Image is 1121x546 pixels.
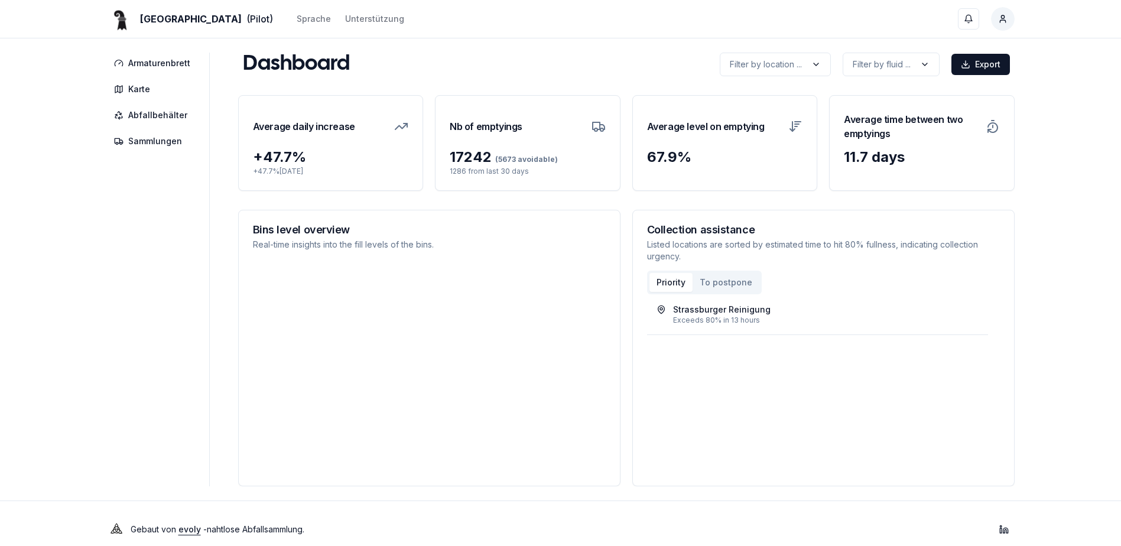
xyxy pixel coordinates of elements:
div: 11.7 days [844,148,1000,167]
h3: Average level on emptying [647,110,765,143]
a: evoly [178,524,201,534]
a: Armaturenbrett [107,53,202,74]
h3: Collection assistance [647,225,1000,235]
a: Sammlungen [107,131,202,152]
button: Sprache [297,12,331,26]
button: label [843,53,940,76]
div: 17242 [450,148,606,167]
p: Real-time insights into the fill levels of the bins. [253,239,606,251]
span: [GEOGRAPHIC_DATA] [140,12,242,26]
p: + 47.7 % [DATE] [253,167,409,176]
a: Unterstützung [345,12,404,26]
h3: Average time between two emptyings [844,110,979,143]
button: Priority [649,273,693,292]
img: Basel Logo [107,5,135,33]
div: Strassburger Reinigung [673,304,771,316]
img: Evoly Logo [107,520,126,539]
div: Sprache [297,13,331,25]
a: Karte [107,79,202,100]
h3: Average daily increase [253,110,355,143]
div: + 47.7 % [253,148,409,167]
a: [GEOGRAPHIC_DATA](Pilot) [107,12,273,26]
p: Listed locations are sorted by estimated time to hit 80% fullness, indicating collection urgency. [647,239,1000,262]
p: 1286 from last 30 days [450,167,606,176]
div: Exceeds 80% in 13 hours [673,316,979,325]
a: Strassburger ReinigungExceeds 80% in 13 hours [657,304,979,325]
h3: Bins level overview [253,225,606,235]
h3: Nb of emptyings [450,110,522,143]
a: Abfallbehälter [107,105,202,126]
button: Export [951,54,1010,75]
span: Sammlungen [128,135,182,147]
span: (Pilot) [246,12,273,26]
button: label [720,53,831,76]
h1: Dashboard [243,53,350,76]
p: Filter by fluid ... [853,58,911,70]
span: Armaturenbrett [128,57,190,69]
span: (5673 avoidable) [492,155,558,164]
p: Gebaut von - nahtlose Abfallsammlung . [131,521,304,538]
span: Karte [128,83,150,95]
span: Abfallbehälter [128,109,187,121]
p: Filter by location ... [730,58,802,70]
button: To postpone [693,273,759,292]
div: 67.9 % [647,148,803,167]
